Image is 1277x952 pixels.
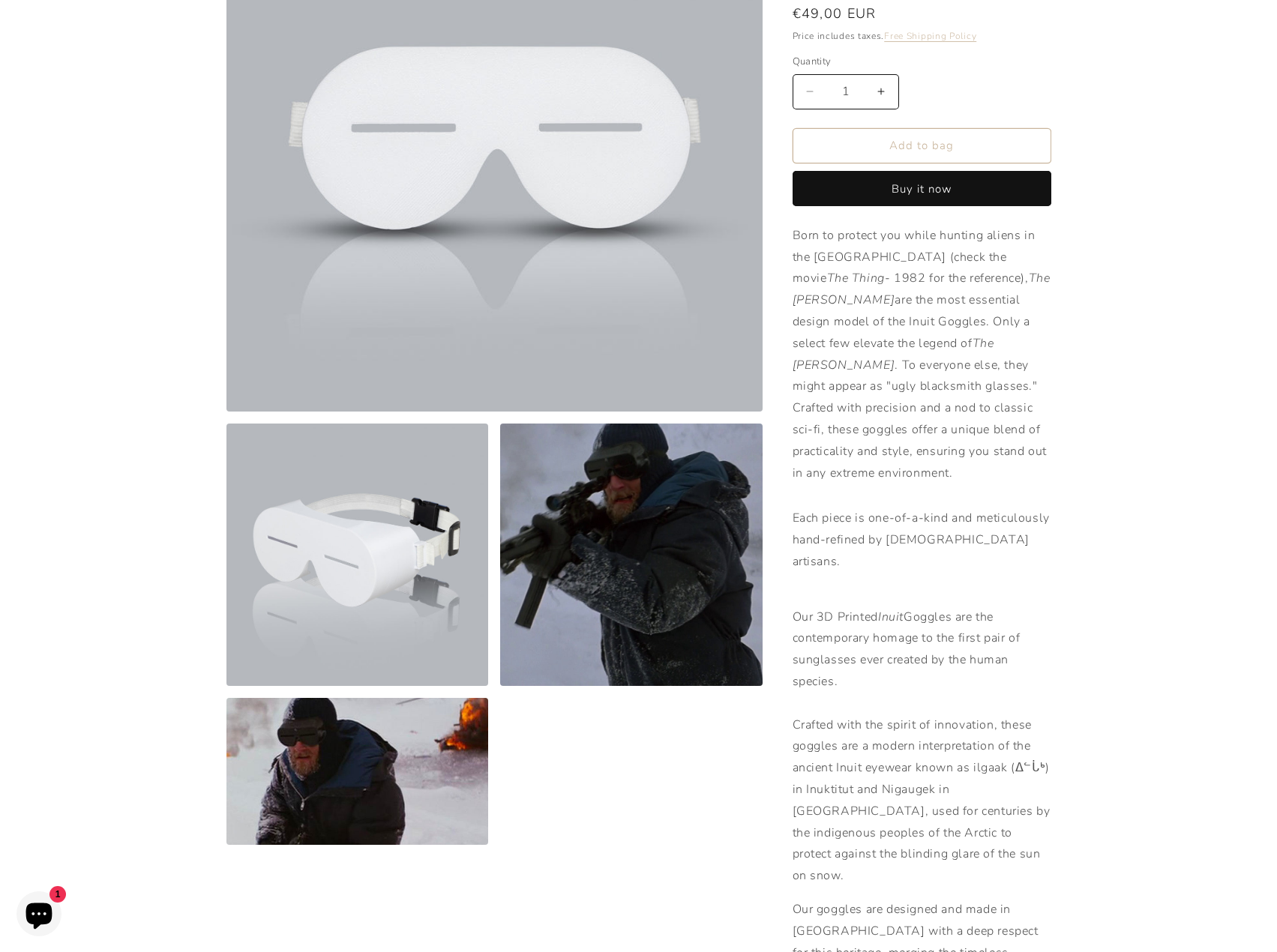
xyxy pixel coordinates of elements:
[793,28,1051,43] div: Price includes taxes.
[793,128,1051,163] button: Add to bag
[12,891,66,940] inbox-online-store-chat: Shopify online store chat
[884,30,976,42] a: Free Shipping Policy
[793,510,1050,570] span: Each piece is one-of-a-kind and meticulously hand-refined by [DEMOGRAPHIC_DATA] artisans.
[793,335,994,373] em: The [PERSON_NAME]
[793,171,1051,206] button: Buy it now
[793,225,1051,484] p: Born to protect you while hunting aliens in the [GEOGRAPHIC_DATA] (check the movie - 1982 for the...
[827,270,885,286] em: The Thing
[878,609,904,625] em: Inuit
[793,4,877,24] span: €49,00 EUR
[793,585,1051,887] p: Our 3D Printed Goggles are the contemporary homage to the first pair of sunglasses ever created b...
[793,55,1051,70] label: Quantity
